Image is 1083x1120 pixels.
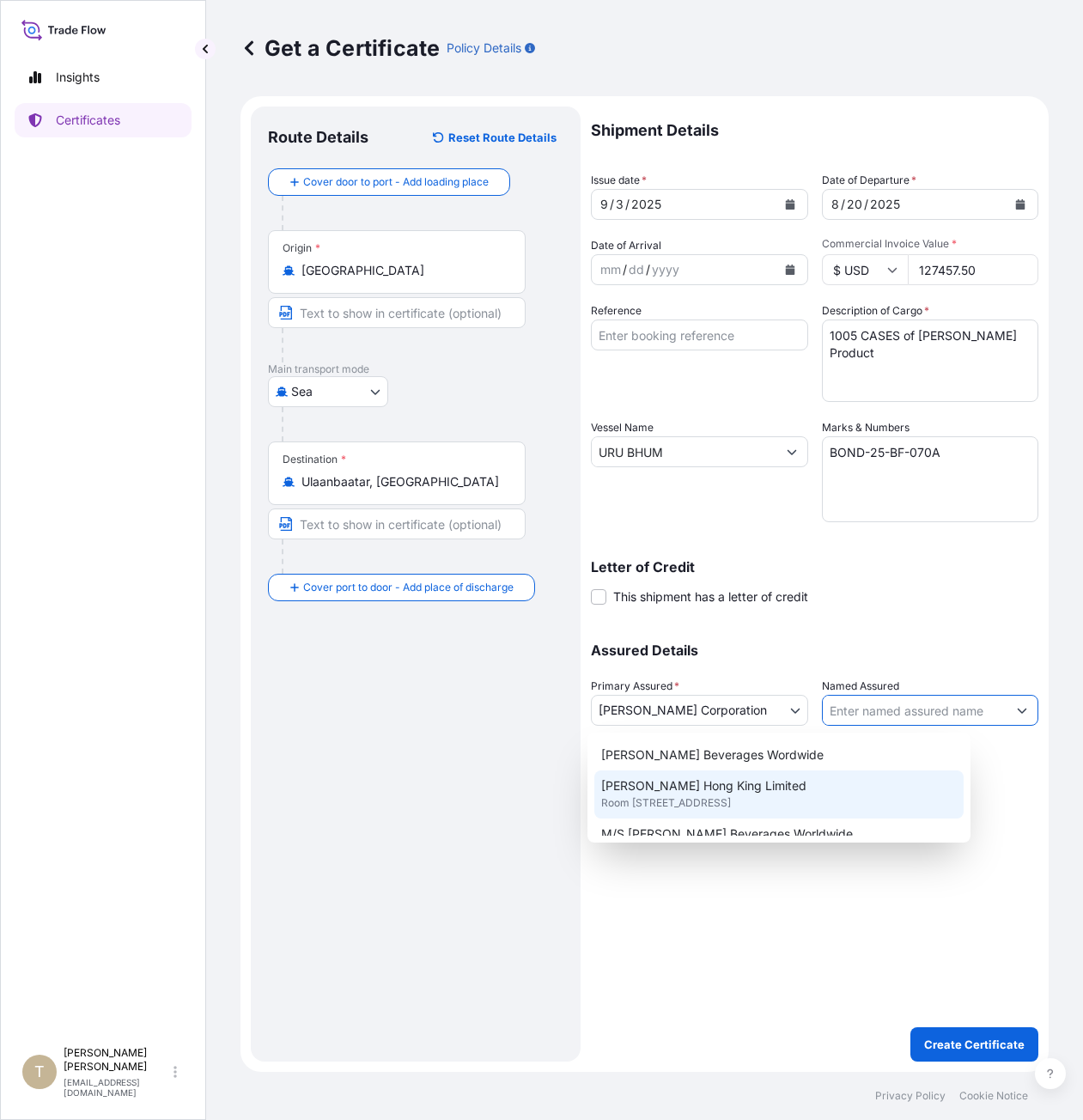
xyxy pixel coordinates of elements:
div: month, [830,194,841,215]
div: / [625,194,630,215]
div: year, [868,194,902,215]
label: Description of Cargo [822,302,929,320]
div: day, [627,259,646,280]
div: month, [599,259,623,280]
div: / [610,194,614,215]
p: Letter of Credit [591,560,1038,574]
span: Cover door to port - Add loading place [303,173,489,191]
div: / [864,194,868,215]
p: Create Certificate [924,1036,1025,1053]
span: Cover port to door - Add place of discharge [303,579,514,596]
input: Origin [301,262,504,279]
div: / [623,259,627,280]
div: day, [614,194,625,215]
div: year, [630,194,663,215]
p: Shipment Details [591,107,1038,155]
p: Certificates [56,112,120,129]
div: Suggestions [594,740,964,867]
span: This shipment has a letter of credit [613,588,808,606]
input: Type to search vessel name or IMO [592,436,776,467]
p: Privacy Policy [875,1089,946,1103]
label: Named Assured [822,678,899,695]
div: day, [845,194,864,215]
button: Calendar [776,256,804,283]
button: Show suggestions [1007,695,1037,726]
p: Policy Details [447,40,521,57]
span: M/S [PERSON_NAME] Beverages Worldwide [601,825,853,843]
span: T [34,1063,45,1080]
div: / [646,259,650,280]
span: Primary Assured [591,678,679,695]
button: Calendar [776,191,804,218]
label: Marks & Numbers [822,419,910,436]
span: Issue date [591,172,647,189]
p: [PERSON_NAME] [PERSON_NAME] [64,1046,170,1074]
p: Reset Route Details [448,129,557,146]
p: Insights [56,69,100,86]
input: Text to appear on certificate [268,508,526,539]
div: year, [650,259,681,280]
span: Commercial Invoice Value [822,237,1039,251]
span: Date of Departure [822,172,916,189]
label: Reference [591,302,642,320]
span: [PERSON_NAME] Hong King Limited [601,777,806,794]
p: Route Details [268,127,368,148]
span: Date of Arrival [591,237,661,254]
span: Room [STREET_ADDRESS] [601,794,731,812]
span: Sea [291,383,313,400]
div: Origin [283,241,320,255]
p: Assured Details [591,643,1038,657]
input: Text to appear on certificate [268,297,526,328]
div: Destination [283,453,346,466]
input: Enter amount [908,254,1039,285]
button: Calendar [1007,191,1034,218]
label: Vessel Name [591,419,654,436]
div: month, [599,194,610,215]
p: Cookie Notice [959,1089,1028,1103]
p: Main transport mode [268,362,563,376]
button: Select transport [268,376,388,407]
input: Assured Name [823,695,1007,726]
p: [EMAIL_ADDRESS][DOMAIN_NAME] [64,1077,170,1098]
button: Show suggestions [776,436,807,467]
input: Destination [301,473,504,490]
input: Enter booking reference [591,320,808,350]
span: [PERSON_NAME] Corporation [599,702,767,719]
div: / [841,194,845,215]
p: Get a Certificate [240,34,440,62]
span: [PERSON_NAME] Beverages Wordwide [601,746,824,764]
